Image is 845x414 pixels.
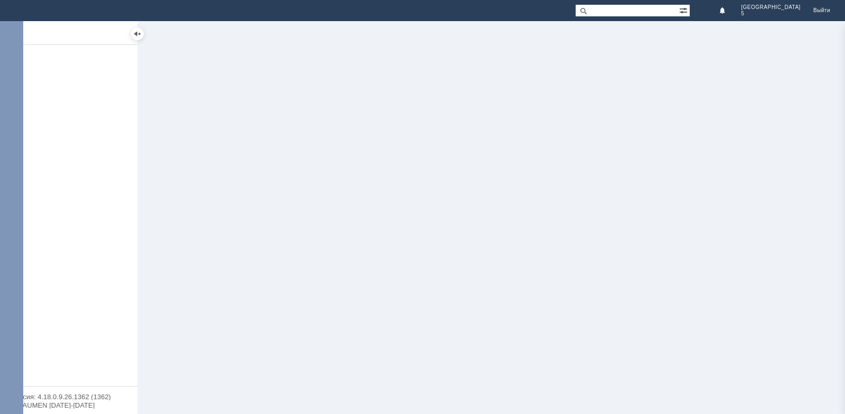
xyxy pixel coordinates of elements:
span: [GEOGRAPHIC_DATA] [741,4,801,11]
div: Скрыть меню [131,27,144,40]
div: © NAUMEN [DATE]-[DATE] [11,402,127,409]
span: 5 [741,11,744,17]
div: Версия: 4.18.0.9.26.1362 (1362) [11,393,127,400]
span: Расширенный поиск [679,5,690,15]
